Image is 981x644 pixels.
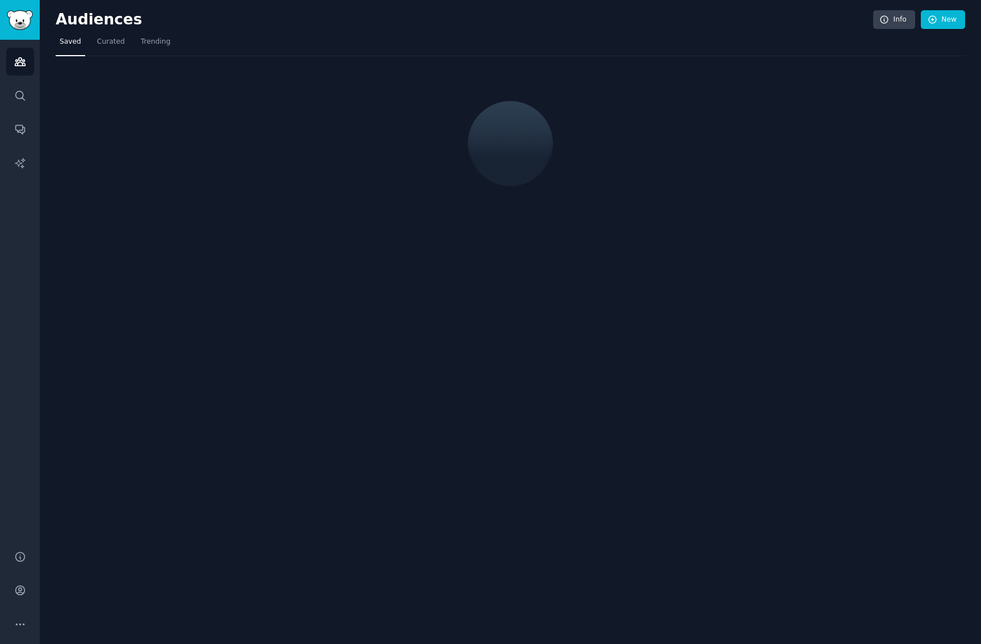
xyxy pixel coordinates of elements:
[56,33,85,56] a: Saved
[93,33,129,56] a: Curated
[60,37,81,47] span: Saved
[7,10,33,30] img: GummySearch logo
[56,11,873,29] h2: Audiences
[921,10,965,30] a: New
[97,37,125,47] span: Curated
[141,37,170,47] span: Trending
[873,10,915,30] a: Info
[137,33,174,56] a: Trending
